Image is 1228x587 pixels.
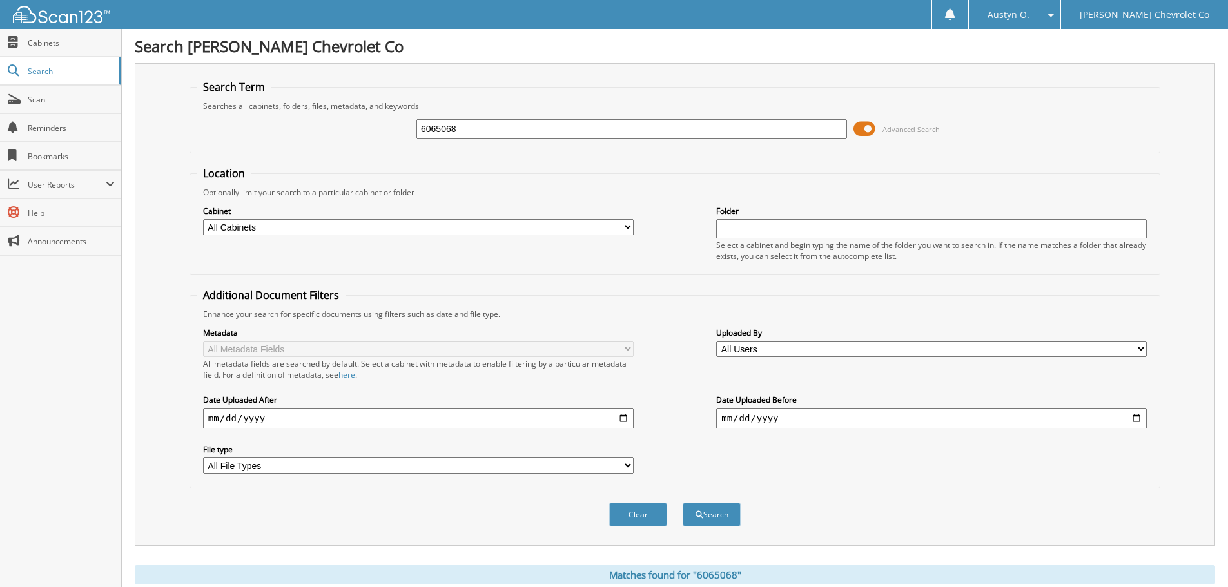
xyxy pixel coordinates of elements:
[609,503,667,526] button: Clear
[716,240,1147,262] div: Select a cabinet and begin typing the name of the folder you want to search in. If the name match...
[203,358,634,380] div: All metadata fields are searched by default. Select a cabinet with metadata to enable filtering b...
[716,206,1147,217] label: Folder
[197,288,346,302] legend: Additional Document Filters
[28,94,115,105] span: Scan
[338,369,355,380] a: here
[716,327,1147,338] label: Uploaded By
[135,565,1215,584] div: Matches found for "6065068"
[203,394,634,405] label: Date Uploaded After
[203,206,634,217] label: Cabinet
[28,179,106,190] span: User Reports
[28,151,115,162] span: Bookmarks
[28,236,115,247] span: Announcements
[13,6,110,23] img: scan123-logo-white.svg
[197,166,251,180] legend: Location
[683,503,741,526] button: Search
[197,309,1153,320] div: Enhance your search for specific documents using filters such as date and file type.
[1080,11,1209,19] span: [PERSON_NAME] Chevrolet Co
[203,408,634,428] input: start
[28,122,115,133] span: Reminders
[716,408,1147,428] input: end
[716,394,1147,405] label: Date Uploaded Before
[197,80,271,94] legend: Search Term
[28,66,113,77] span: Search
[28,207,115,218] span: Help
[135,35,1215,57] h1: Search [PERSON_NAME] Chevrolet Co
[28,37,115,48] span: Cabinets
[197,101,1153,111] div: Searches all cabinets, folders, files, metadata, and keywords
[203,327,634,338] label: Metadata
[203,444,634,455] label: File type
[988,11,1029,19] span: Austyn O.
[882,124,940,134] span: Advanced Search
[197,187,1153,198] div: Optionally limit your search to a particular cabinet or folder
